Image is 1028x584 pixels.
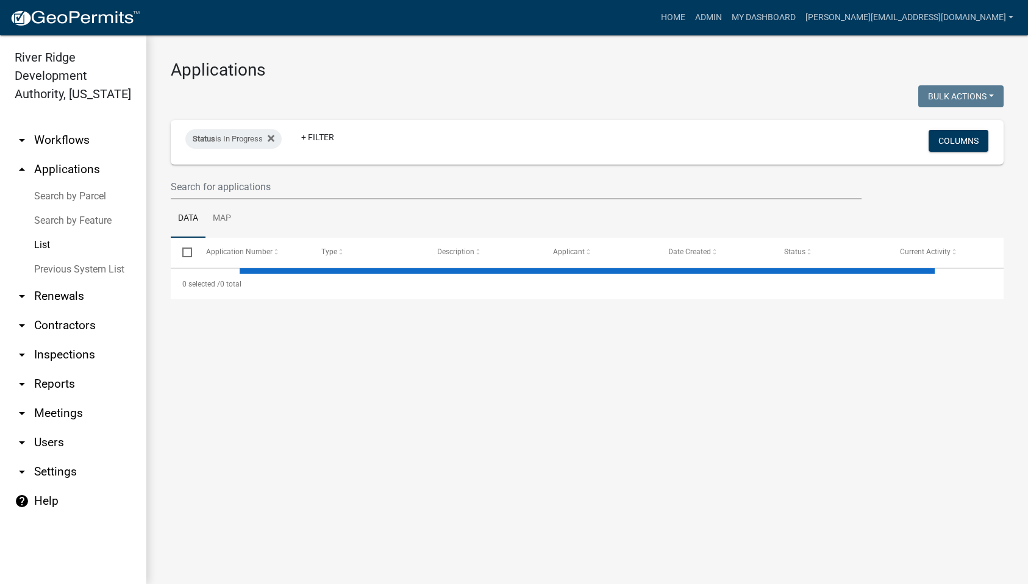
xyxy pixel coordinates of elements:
span: Status [784,247,805,256]
i: arrow_drop_down [15,377,29,391]
span: 0 selected / [182,280,220,288]
h3: Applications [171,60,1004,80]
datatable-header-cell: Status [773,238,888,267]
a: My Dashboard [727,6,801,29]
span: Application Number [206,247,273,256]
i: help [15,494,29,508]
div: 0 total [171,269,1004,299]
datatable-header-cell: Select [171,238,194,267]
div: is In Progress [185,129,282,149]
span: Date Created [668,247,711,256]
i: arrow_drop_down [15,318,29,333]
i: arrow_drop_down [15,435,29,450]
button: Bulk Actions [918,85,1004,107]
a: Data [171,199,205,238]
datatable-header-cell: Description [426,238,541,267]
span: Applicant [553,247,585,256]
i: arrow_drop_down [15,465,29,479]
span: Current Activity [900,247,951,256]
a: + Filter [291,126,344,148]
i: arrow_drop_down [15,133,29,148]
span: Description [437,247,474,256]
i: arrow_drop_down [15,289,29,304]
i: arrow_drop_down [15,347,29,362]
span: Type [321,247,337,256]
datatable-header-cell: Type [310,238,426,267]
a: Map [205,199,238,238]
datatable-header-cell: Current Activity [888,238,1004,267]
datatable-header-cell: Date Created [657,238,773,267]
datatable-header-cell: Applicant [541,238,657,267]
a: Home [656,6,690,29]
a: [PERSON_NAME][EMAIL_ADDRESS][DOMAIN_NAME] [801,6,1018,29]
a: Admin [690,6,727,29]
span: Status [193,134,215,143]
button: Columns [929,130,988,152]
input: Search for applications [171,174,862,199]
datatable-header-cell: Application Number [194,238,310,267]
i: arrow_drop_down [15,406,29,421]
i: arrow_drop_up [15,162,29,177]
